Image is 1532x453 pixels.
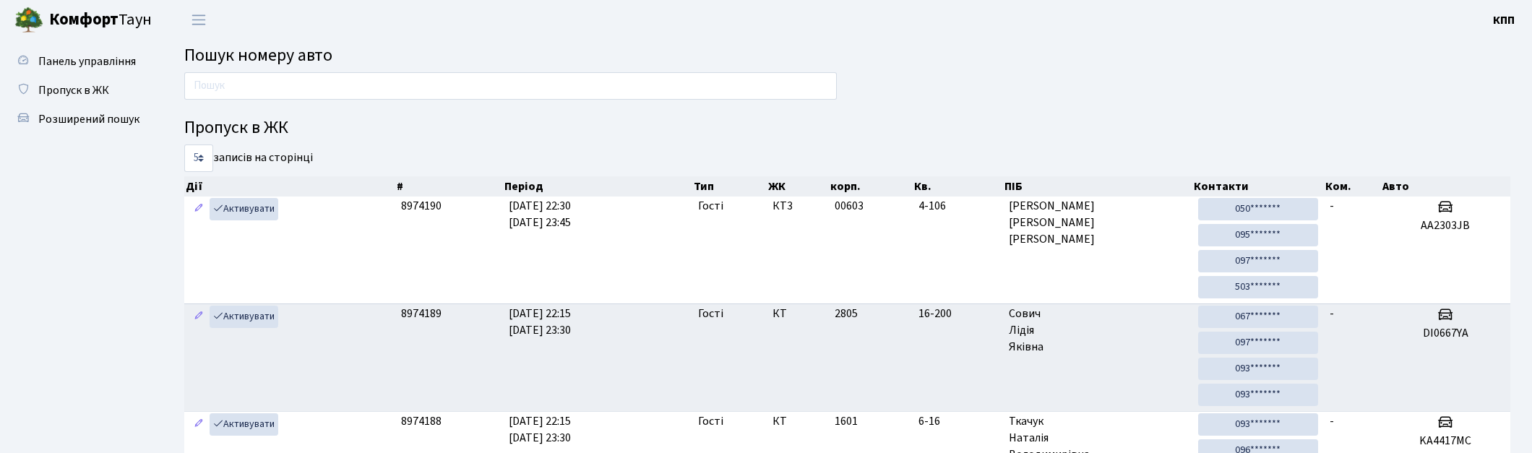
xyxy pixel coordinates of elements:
th: Період [503,176,692,197]
span: 2805 [835,306,858,322]
button: Переключити навігацію [181,8,217,32]
span: Пропуск в ЖК [38,82,109,98]
span: [DATE] 22:15 [DATE] 23:30 [509,306,571,338]
h5: DI0667YA [1387,327,1505,340]
label: записів на сторінці [184,144,313,172]
span: 8974190 [401,198,442,214]
span: 1601 [835,413,858,429]
th: ЖК [767,176,830,197]
span: 00603 [835,198,864,214]
span: Пошук номеру авто [184,43,332,68]
span: 8974188 [401,413,442,429]
span: Гості [698,413,723,430]
img: logo.png [14,6,43,35]
th: корп. [829,176,913,197]
a: Редагувати [190,413,207,436]
span: Таун [49,8,152,33]
b: Комфорт [49,8,119,31]
select: записів на сторінці [184,144,213,172]
th: Кв. [913,176,1004,197]
span: КТ3 [773,198,824,215]
span: 16-200 [918,306,998,322]
a: Редагувати [190,198,207,220]
th: Тип [692,176,766,197]
th: Ком. [1324,176,1381,197]
span: - [1330,198,1334,214]
span: - [1330,413,1334,429]
a: КПП [1493,12,1515,29]
input: Пошук [184,72,837,100]
span: [DATE] 22:15 [DATE] 23:30 [509,413,571,446]
th: Дії [184,176,395,197]
a: Панель управління [7,47,152,76]
a: Активувати [210,306,278,328]
h5: AA2303JB [1387,219,1505,233]
a: Активувати [210,198,278,220]
span: 8974189 [401,306,442,322]
a: Розширений пошук [7,105,152,134]
th: # [395,176,503,197]
a: Пропуск в ЖК [7,76,152,105]
span: Панель управління [38,53,136,69]
span: Гості [698,198,723,215]
th: Авто [1381,176,1510,197]
a: Редагувати [190,306,207,328]
span: КТ [773,306,824,322]
th: Контакти [1192,176,1324,197]
b: КПП [1493,12,1515,28]
span: КТ [773,413,824,430]
span: 6-16 [918,413,998,430]
h4: Пропуск в ЖК [184,118,1510,139]
span: Гості [698,306,723,322]
span: [DATE] 22:30 [DATE] 23:45 [509,198,571,230]
span: Розширений пошук [38,111,139,127]
h5: KA4417MC [1387,434,1505,448]
th: ПІБ [1003,176,1192,197]
span: - [1330,306,1334,322]
span: Сович Лідія Яківна [1009,306,1186,355]
span: 4-106 [918,198,998,215]
span: [PERSON_NAME] [PERSON_NAME] [PERSON_NAME] [1009,198,1186,248]
a: Активувати [210,413,278,436]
